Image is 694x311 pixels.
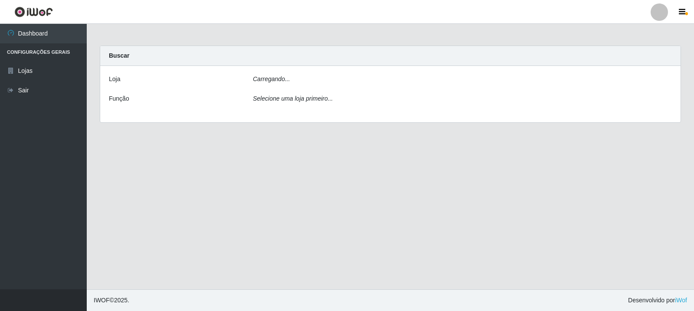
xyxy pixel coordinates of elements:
[94,297,110,304] span: IWOF
[109,52,129,59] strong: Buscar
[675,297,687,304] a: iWof
[628,296,687,305] span: Desenvolvido por
[253,95,333,102] i: Selecione uma loja primeiro...
[109,75,120,84] label: Loja
[253,75,290,82] i: Carregando...
[14,7,53,17] img: CoreUI Logo
[94,296,129,305] span: © 2025 .
[109,94,129,103] label: Função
